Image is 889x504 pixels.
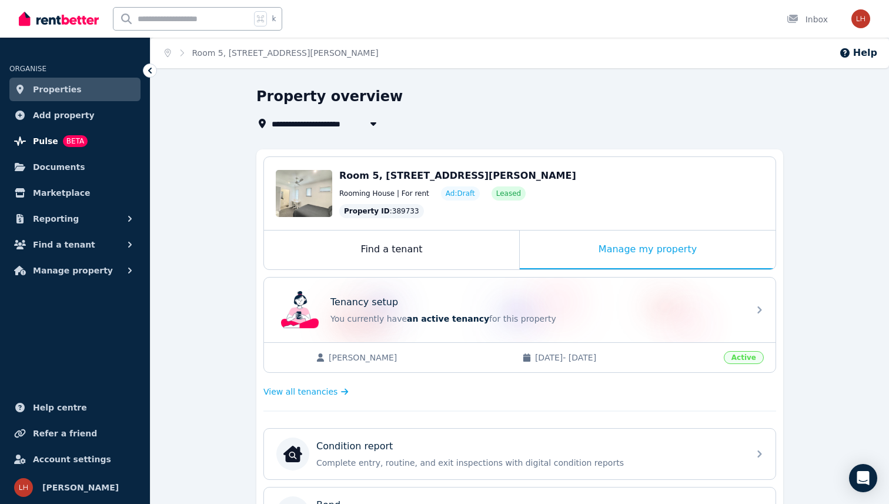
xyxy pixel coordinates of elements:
[339,189,429,198] span: Rooming House | For rent
[520,231,776,269] div: Manage my property
[496,189,521,198] span: Leased
[63,135,88,147] span: BETA
[19,10,99,28] img: RentBetter
[9,78,141,101] a: Properties
[151,38,393,68] nav: Breadcrumb
[33,238,95,252] span: Find a tenant
[256,87,403,106] h1: Property overview
[446,189,475,198] span: Ad: Draft
[33,212,79,226] span: Reporting
[849,464,877,492] div: Open Intercom Messenger
[272,14,276,24] span: k
[9,65,46,73] span: ORGANISE
[407,314,489,323] span: an active tenancy
[839,46,877,60] button: Help
[535,352,717,363] span: [DATE] - [DATE]
[33,134,58,148] span: Pulse
[264,231,519,269] div: Find a tenant
[9,104,141,127] a: Add property
[851,9,870,28] img: lachlan horgan
[283,445,302,463] img: Condition report
[787,14,828,25] div: Inbox
[9,181,141,205] a: Marketplace
[9,448,141,471] a: Account settings
[330,295,398,309] p: Tenancy setup
[339,170,576,181] span: Room 5, [STREET_ADDRESS][PERSON_NAME]
[344,206,390,216] span: Property ID
[14,478,33,497] img: lachlan horgan
[33,160,85,174] span: Documents
[33,186,90,200] span: Marketplace
[264,278,776,342] a: Tenancy setupTenancy setupYou currently havean active tenancyfor this property
[263,386,349,398] a: View all tenancies
[9,155,141,179] a: Documents
[33,400,87,415] span: Help centre
[9,207,141,231] button: Reporting
[316,457,742,469] p: Complete entry, routine, and exit inspections with digital condition reports
[281,291,319,329] img: Tenancy setup
[33,108,95,122] span: Add property
[33,426,97,440] span: Refer a friend
[42,480,119,495] span: [PERSON_NAME]
[192,48,379,58] a: Room 5, [STREET_ADDRESS][PERSON_NAME]
[9,396,141,419] a: Help centre
[9,422,141,445] a: Refer a friend
[33,82,82,96] span: Properties
[9,259,141,282] button: Manage property
[264,429,776,479] a: Condition reportCondition reportComplete entry, routine, and exit inspections with digital condit...
[724,351,764,364] span: Active
[33,263,113,278] span: Manage property
[339,204,424,218] div: : 389733
[9,129,141,153] a: PulseBETA
[9,233,141,256] button: Find a tenant
[33,452,111,466] span: Account settings
[316,439,393,453] p: Condition report
[263,386,337,398] span: View all tenancies
[329,352,510,363] span: [PERSON_NAME]
[330,313,742,325] p: You currently have for this property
